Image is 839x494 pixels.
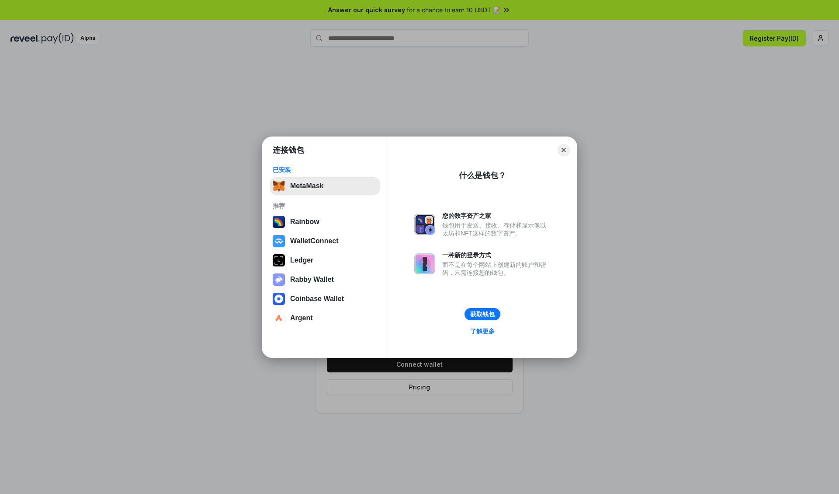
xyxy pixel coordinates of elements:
[414,253,435,274] img: svg+xml,%3Csvg%20xmlns%3D%22http%3A%2F%2Fwww.w3.org%2F2000%2Fsvg%22%20fill%3D%22none%22%20viewBox...
[290,237,339,245] div: WalletConnect
[270,232,380,250] button: WalletConnect
[273,145,304,155] h1: 连接钱包
[273,166,377,174] div: 已安装
[270,177,380,195] button: MetaMask
[270,252,380,269] button: Ledger
[290,182,323,190] div: MetaMask
[270,271,380,288] button: Rabby Wallet
[442,251,551,259] div: 一种新的登录方式
[558,144,570,156] button: Close
[442,212,551,220] div: 您的数字资产之家
[470,310,495,318] div: 获取钱包
[465,308,500,320] button: 获取钱包
[459,170,506,181] div: 什么是钱包？
[290,256,313,264] div: Ledger
[270,213,380,231] button: Rainbow
[273,180,285,192] img: svg+xml,%3Csvg%20fill%3D%22none%22%20height%3D%2233%22%20viewBox%3D%220%200%2035%2033%22%20width%...
[270,290,380,308] button: Coinbase Wallet
[442,221,551,237] div: 钱包用于发送、接收、存储和显示像以太坊和NFT这样的数字资产。
[273,312,285,324] img: svg+xml,%3Csvg%20width%3D%2228%22%20height%3D%2228%22%20viewBox%3D%220%200%2028%2028%22%20fill%3D...
[290,295,344,303] div: Coinbase Wallet
[465,326,500,337] a: 了解更多
[273,293,285,305] img: svg+xml,%3Csvg%20width%3D%2228%22%20height%3D%2228%22%20viewBox%3D%220%200%2028%2028%22%20fill%3D...
[270,309,380,327] button: Argent
[273,235,285,247] img: svg+xml,%3Csvg%20width%3D%2228%22%20height%3D%2228%22%20viewBox%3D%220%200%2028%2028%22%20fill%3D...
[290,218,319,226] div: Rainbow
[470,327,495,335] div: 了解更多
[273,273,285,286] img: svg+xml,%3Csvg%20xmlns%3D%22http%3A%2F%2Fwww.w3.org%2F2000%2Fsvg%22%20fill%3D%22none%22%20viewBox...
[273,254,285,266] img: svg+xml,%3Csvg%20xmlns%3D%22http%3A%2F%2Fwww.w3.org%2F2000%2Fsvg%22%20width%3D%2228%22%20height%3...
[414,214,435,235] img: svg+xml,%3Csvg%20xmlns%3D%22http%3A%2F%2Fwww.w3.org%2F2000%2Fsvg%22%20fill%3D%22none%22%20viewBox...
[290,314,313,322] div: Argent
[273,202,377,210] div: 推荐
[442,261,551,277] div: 而不是在每个网站上创建新的账户和密码，只需连接您的钱包。
[290,276,334,284] div: Rabby Wallet
[273,216,285,228] img: svg+xml,%3Csvg%20width%3D%22120%22%20height%3D%22120%22%20viewBox%3D%220%200%20120%20120%22%20fil...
